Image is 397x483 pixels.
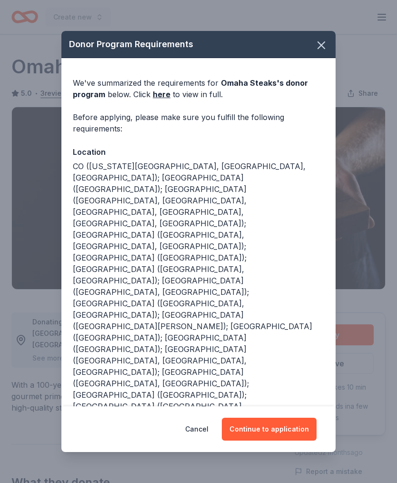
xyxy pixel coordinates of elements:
button: Continue to application [222,418,317,441]
a: here [153,89,170,100]
div: Donor Program Requirements [61,31,336,58]
div: We've summarized the requirements for below. Click to view in full. [73,77,324,100]
button: Cancel [185,418,208,441]
div: CO ([US_STATE][GEOGRAPHIC_DATA], [GEOGRAPHIC_DATA], [GEOGRAPHIC_DATA]); [GEOGRAPHIC_DATA] ([GEOGR... [73,161,324,469]
div: Location [73,146,324,158]
div: Before applying, please make sure you fulfill the following requirements: [73,111,324,134]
